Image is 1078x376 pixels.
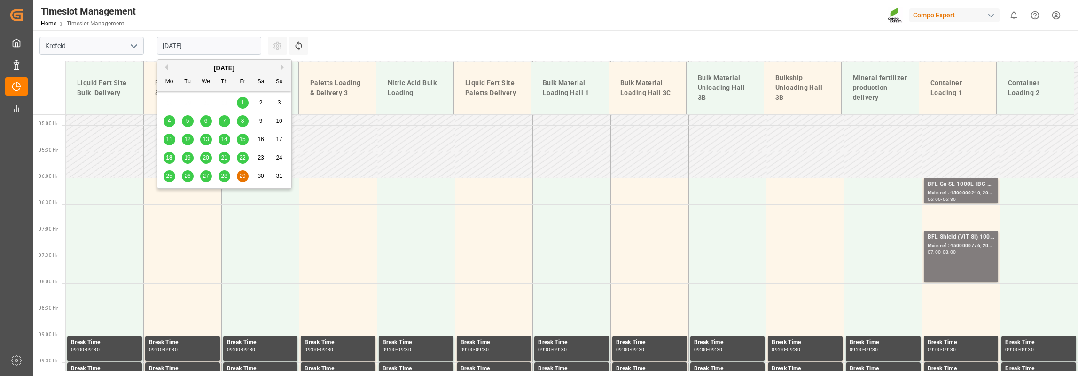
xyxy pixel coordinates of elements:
[200,170,212,182] div: Choose Wednesday, August 27th, 2025
[258,154,264,161] span: 23
[1005,338,1072,347] div: Break Time
[772,364,839,374] div: Break Time
[219,152,230,164] div: Choose Thursday, August 21st, 2025
[276,154,282,161] span: 24
[928,180,995,189] div: BFL Ca SL 1000L IBC MTO;
[255,134,267,145] div: Choose Saturday, August 16th, 2025
[772,338,839,347] div: Break Time
[281,64,287,70] button: Next Month
[241,99,244,106] span: 1
[39,358,58,363] span: 09:30 Hr
[1020,347,1034,352] div: 09:30
[227,364,294,374] div: Break Time
[237,97,249,109] div: Choose Friday, August 1st, 2025
[694,69,756,106] div: Bulk Material Unloading Hall 3B
[928,347,941,352] div: 09:00
[204,118,208,124] span: 6
[239,154,245,161] span: 22
[221,173,227,179] span: 28
[616,338,683,347] div: Break Time
[928,197,941,201] div: 06:00
[164,134,175,145] div: Choose Monday, August 11th, 2025
[278,99,281,106] span: 3
[476,347,489,352] div: 09:30
[200,152,212,164] div: Choose Wednesday, August 20th, 2025
[273,115,285,127] div: Choose Sunday, August 10th, 2025
[39,305,58,311] span: 08:30 Hr
[865,347,878,352] div: 09:30
[273,76,285,88] div: Su
[255,170,267,182] div: Choose Saturday, August 30th, 2025
[888,7,903,24] img: Screenshot%202023-09-29%20at%2010.02.21.png_1712312052.png
[221,154,227,161] span: 21
[707,347,709,352] div: -
[787,347,800,352] div: 09:30
[383,347,396,352] div: 09:00
[73,74,136,102] div: Liquid Fert Site Bulk Delivery
[709,347,723,352] div: 09:30
[237,170,249,182] div: Choose Friday, August 29th, 2025
[538,347,552,352] div: 09:00
[320,347,334,352] div: 09:30
[237,76,249,88] div: Fr
[200,115,212,127] div: Choose Wednesday, August 6th, 2025
[273,134,285,145] div: Choose Sunday, August 17th, 2025
[200,76,212,88] div: We
[227,338,294,347] div: Break Time
[223,118,226,124] span: 7
[71,364,138,374] div: Break Time
[258,136,264,143] span: 16
[184,173,190,179] span: 26
[318,347,320,352] div: -
[928,364,995,374] div: Break Time
[943,250,956,254] div: 08:00
[928,189,995,197] div: Main ref : 4500000240, 2000000190;
[927,74,989,102] div: Container Loading 1
[276,136,282,143] span: 17
[305,347,318,352] div: 09:00
[184,136,190,143] span: 12
[276,118,282,124] span: 10
[461,338,528,347] div: Break Time
[630,347,631,352] div: -
[39,200,58,205] span: 06:30 Hr
[461,364,528,374] div: Break Time
[164,170,175,182] div: Choose Monday, August 25th, 2025
[39,37,144,55] input: Type to search/select
[306,74,368,102] div: Paletts Loading & Delivery 3
[71,347,85,352] div: 09:00
[39,253,58,258] span: 07:30 Hr
[928,242,995,250] div: Main ref : 4500000776, 2000000607;
[85,347,86,352] div: -
[1005,347,1019,352] div: 09:00
[1024,5,1046,26] button: Help Center
[182,134,194,145] div: Choose Tuesday, August 12th, 2025
[785,347,787,352] div: -
[383,338,450,347] div: Break Time
[772,69,834,106] div: Bulkship Unloading Hall 3B
[616,347,630,352] div: 09:00
[39,147,58,152] span: 05:30 Hr
[1019,347,1020,352] div: -
[474,347,475,352] div: -
[39,174,58,179] span: 06:00 Hr
[219,76,230,88] div: Th
[276,173,282,179] span: 31
[941,250,942,254] div: -
[1003,5,1024,26] button: show 0 new notifications
[237,115,249,127] div: Choose Friday, August 8th, 2025
[943,347,956,352] div: 09:30
[255,97,267,109] div: Choose Saturday, August 2nd, 2025
[182,115,194,127] div: Choose Tuesday, August 5th, 2025
[694,338,761,347] div: Break Time
[166,173,172,179] span: 25
[461,347,474,352] div: 09:00
[631,347,645,352] div: 09:30
[221,136,227,143] span: 14
[772,347,785,352] div: 09:00
[850,338,917,347] div: Break Time
[255,152,267,164] div: Choose Saturday, August 23rd, 2025
[538,338,605,347] div: Break Time
[203,154,209,161] span: 20
[242,347,256,352] div: 09:30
